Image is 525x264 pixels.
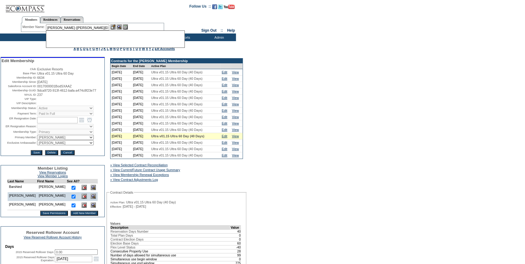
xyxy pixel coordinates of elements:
[139,47,141,51] a: V
[5,245,100,249] td: Days
[37,89,96,92] span: 9dca9720-913f-4612-bafa-a474c8f23e77
[110,95,132,101] td: [DATE]
[110,238,143,241] span: Contract Election Days
[232,83,239,87] a: View
[2,129,37,134] td: Membership Type:
[222,70,227,74] a: Edit
[151,153,202,157] span: Ultra v01.15 Ultra 60 Day (40 Days)
[110,241,138,245] span: Election Base Days
[89,47,92,51] a: F
[189,4,211,11] td: Follow Us ::
[110,201,125,204] span: Active Plan:
[110,173,169,177] a: » View Membership Renewal Exceptions
[151,141,202,144] span: Ultra v01.15 Ultra 60 Day (40 Days)
[110,152,132,159] td: [DATE]
[2,80,37,84] td: Membership Since:
[37,76,44,79] span: 6634
[2,106,37,111] td: Membership Status:
[91,185,96,190] img: View Dashboard
[2,101,37,105] td: VIP Description:
[110,257,230,261] td: Simultaneous use begin window
[232,147,239,151] a: View
[212,4,217,9] img: Become our fan on Facebook
[110,24,116,30] img: b_edit.gif
[117,24,122,30] img: View
[230,233,241,237] td: 0
[132,120,150,127] td: [DATE]
[126,200,176,204] span: Ultra v01.15 Ultra 60 Day (40 Day)
[110,139,132,146] td: [DATE]
[132,133,150,139] td: [DATE]
[2,76,37,79] td: Membership ID:
[82,194,87,199] img: Delete
[232,115,239,119] a: View
[37,201,67,210] td: [PERSON_NAME]
[201,33,236,41] td: Admin
[201,28,216,33] a: Sign Out
[117,47,119,51] a: O
[2,111,37,116] td: Payment Term:
[96,47,98,51] a: H
[230,237,241,241] td: 0
[132,101,150,107] td: [DATE]
[230,225,241,229] td: Value
[110,253,230,257] td: Number of days allowed for simultaneous use
[151,109,202,112] span: Ultra v01.15 Ultra 60 Day (40 Days)
[232,90,239,93] a: View
[133,47,135,51] a: T
[110,63,132,69] td: Begin Date
[2,72,37,75] td: Base Plan:
[2,140,37,145] td: Exclusive Ambassador:
[151,134,204,138] span: Ultra v01.15 Ultra 60 Day (40 Days)
[103,47,106,51] a: K
[37,72,74,75] span: Ultra v01.15 Ultra 60 Day
[38,166,68,171] span: Member Listing
[149,47,151,51] a: Y
[110,82,132,88] td: [DATE]
[24,235,82,239] a: View Reserved Rollover Account History
[222,141,227,144] a: Edit
[152,47,154,51] a: Z
[86,47,89,51] a: E
[83,47,86,51] a: D
[2,124,37,129] td: ER Resignation Reason:
[132,127,150,133] td: [DATE]
[91,194,96,199] img: View Dashboard
[218,4,223,9] img: Follow us on Twitter
[232,109,239,112] a: View
[37,67,63,71] span: Exclusive Resorts
[110,101,132,107] td: [DATE]
[16,251,54,254] label: 2015 Reserved Rollover Days:
[150,63,220,69] td: Active Plan
[224,6,235,10] a: Subscribe to our YouTube Channel
[222,134,227,138] a: Edit
[222,153,227,157] a: Edit
[110,127,132,133] td: [DATE]
[123,47,125,51] a: Q
[110,76,132,82] td: [DATE]
[110,120,132,127] td: [DATE]
[110,234,133,237] span: Total Plan Days
[110,58,243,63] td: Contracts for the [PERSON_NAME] Membership
[132,146,150,152] td: [DATE]
[37,93,43,97] span: 237
[86,117,93,123] a: Open the time view popup.
[151,121,202,125] span: Ultra v01.15 Ultra 60 Day (40 Days)
[7,179,37,183] td: Last Name
[91,202,96,208] img: View Dashboard
[61,150,74,155] input: Cancel
[230,245,241,249] td: -40
[82,202,87,208] img: Delete
[110,107,132,114] td: [DATE]
[110,114,132,120] td: [DATE]
[132,107,150,114] td: [DATE]
[26,230,79,235] span: Reserved Rollover Account
[2,117,37,123] td: ER Resignation Date:
[2,84,37,88] td: Salesforce Account ID:
[99,47,100,51] a: I
[222,128,227,132] a: Edit
[110,168,180,172] a: » View Current/Future Contract Usage Summary
[37,179,67,183] td: First Name
[110,178,158,181] a: » View Contract Adjustments Log
[2,93,37,97] td: MAUL ID:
